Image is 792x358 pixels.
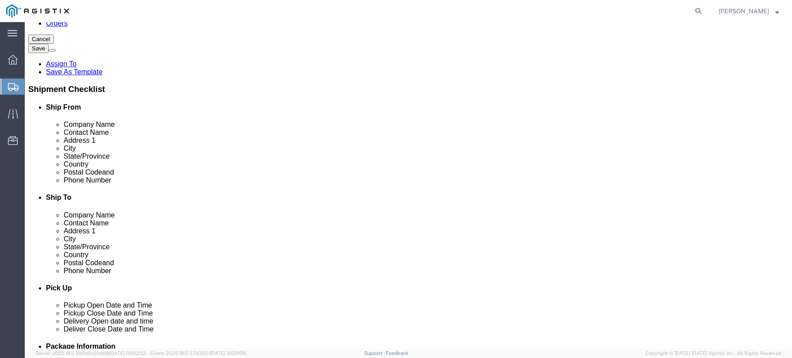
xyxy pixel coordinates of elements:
[25,22,792,349] iframe: FS Legacy Container
[719,6,769,16] span: Sasha Delaney
[718,6,780,16] button: [PERSON_NAME]
[364,350,386,356] a: Support
[210,350,246,356] span: [DATE] 10:20:09
[645,350,781,357] span: Copyright © [DATE]-[DATE] Agistix Inc., All Rights Reserved
[150,350,246,356] span: Client: 2025.18.0-27d3021
[6,4,69,18] img: logo
[35,350,146,356] span: Server: 2025.18.0-bb0e0c2bd68
[386,350,408,356] a: Feedback
[109,350,146,356] span: [DATE] 09:52:52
